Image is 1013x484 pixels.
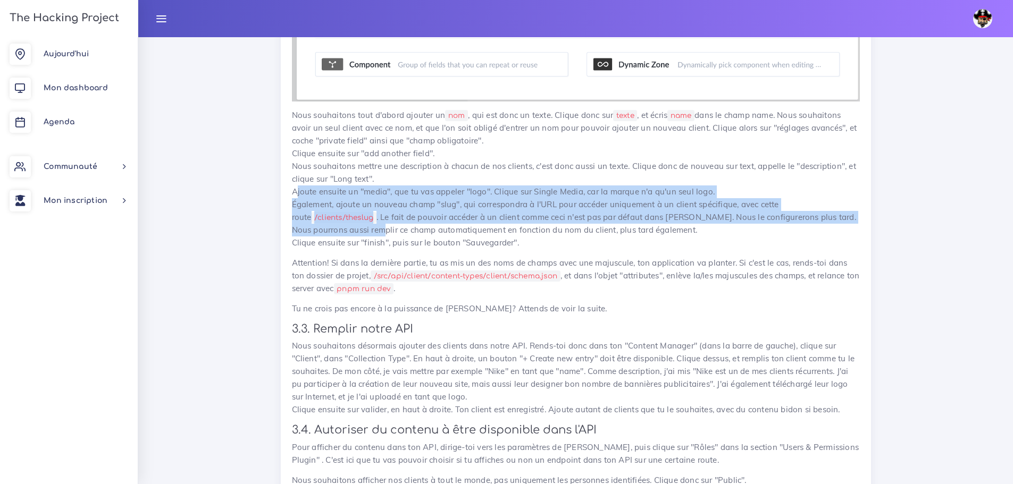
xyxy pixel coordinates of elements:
p: Pour afficher du contenu dans ton API, dirige-toi vers les paramètres de [PERSON_NAME], puis cliq... [292,441,860,466]
code: name [667,110,694,121]
code: texte [613,110,637,121]
span: Communauté [44,163,97,171]
p: Tu ne crois pas encore à la puissance de [PERSON_NAME]? Attends de voir la suite. [292,302,860,315]
code: /clients/theslug [312,212,376,223]
span: Mon inscription [44,197,107,205]
span: Mon dashboard [44,84,108,92]
img: avatar [973,9,992,28]
h3: 3.4. Autoriser du contenu à être disponible dans l'API [292,423,860,437]
p: Attention! Si dans la dernière partie, tu as mis un des noms de champs avec une majuscule, ton ap... [292,257,860,295]
p: Nous souhaitons tout d'abord ajouter un , qui est donc un texte. Clique donc sur , et écris dans ... [292,109,860,249]
h3: The Hacking Project [6,12,119,24]
h3: 3.3. Remplir notre API [292,322,860,336]
code: nom [445,110,468,121]
code: /src/api/client/content-types/client/schema.json [371,270,560,282]
span: Agenda [44,118,74,126]
p: Nous souhaitons désormais ajouter des clients dans notre API. Rends-toi donc dans ton "Content Ma... [292,339,860,416]
span: Aujourd'hui [44,50,89,58]
code: pnpm run dev [334,283,394,294]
